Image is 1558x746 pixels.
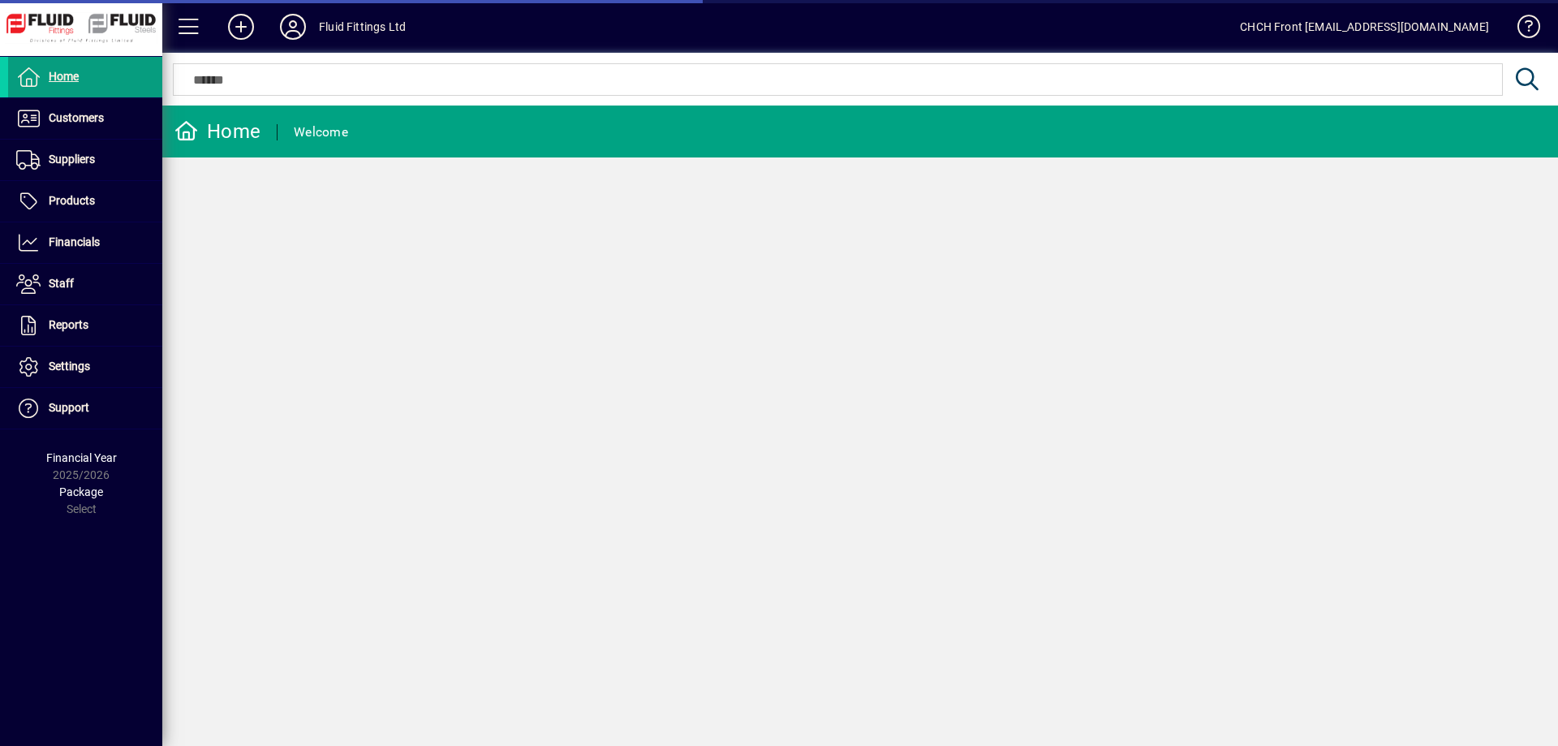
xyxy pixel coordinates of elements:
a: Support [8,388,162,429]
a: Products [8,181,162,222]
span: Suppliers [49,153,95,166]
a: Reports [8,305,162,346]
span: Customers [49,111,104,124]
div: Home [174,119,260,144]
a: Customers [8,98,162,139]
button: Add [215,12,267,41]
span: Reports [49,318,88,331]
span: Settings [49,360,90,373]
div: Fluid Fittings Ltd [319,14,406,40]
span: Home [49,70,79,83]
span: Financial Year [46,451,117,464]
a: Suppliers [8,140,162,180]
button: Profile [267,12,319,41]
a: Settings [8,347,162,387]
a: Knowledge Base [1505,3,1538,56]
span: Staff [49,277,74,290]
a: Staff [8,264,162,304]
div: CHCH Front [EMAIL_ADDRESS][DOMAIN_NAME] [1240,14,1489,40]
div: Welcome [294,119,348,145]
span: Support [49,401,89,414]
span: Package [59,485,103,498]
span: Financials [49,235,100,248]
span: Products [49,194,95,207]
a: Financials [8,222,162,263]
